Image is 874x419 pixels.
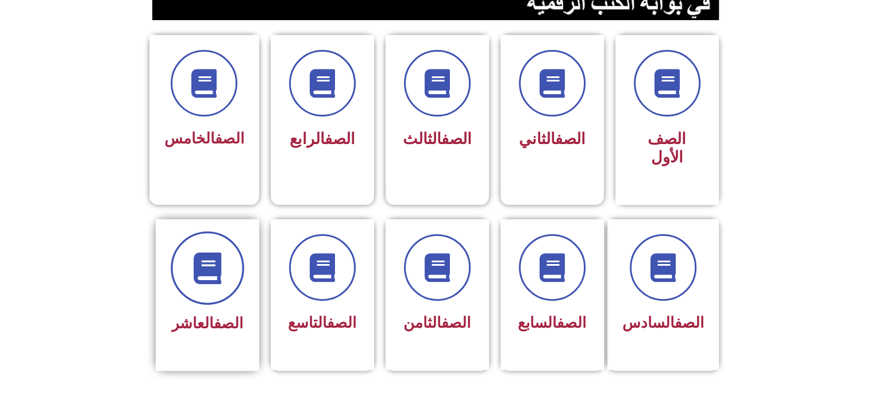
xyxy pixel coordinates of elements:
[519,130,586,148] span: الثاني
[441,130,472,148] a: الصف
[172,315,243,332] span: العاشر
[441,314,471,331] a: الصف
[288,314,356,331] span: التاسع
[675,314,704,331] a: الصف
[327,314,356,331] a: الصف
[518,314,586,331] span: السابع
[648,130,686,166] span: الصف الأول
[290,130,355,148] span: الرابع
[325,130,355,148] a: الصف
[403,130,472,148] span: الثالث
[164,130,244,147] span: الخامس
[622,314,704,331] span: السادس
[557,314,586,331] a: الصف
[403,314,471,331] span: الثامن
[215,130,244,147] a: الصف
[555,130,586,148] a: الصف
[214,315,243,332] a: الصف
